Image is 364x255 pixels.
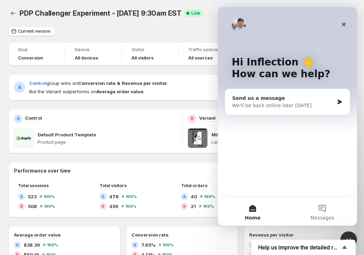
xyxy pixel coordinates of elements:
[212,140,350,145] p: Landing page
[19,9,182,17] span: PDP Challenger Experiment - [DATE] 9:30am EST
[134,243,136,247] h2: A
[181,183,207,188] span: Total orders
[249,231,294,238] h3: Revenue per visitor
[47,243,58,247] span: 100 %
[102,204,104,208] h2: B
[29,88,168,95] span: But the Variant outperforms on .
[191,193,197,200] span: 40
[183,194,186,199] h2: A
[132,55,153,61] h4: All visitors
[125,204,136,208] span: 100 %
[188,128,207,148] img: Milky1
[44,204,55,208] span: 100 %
[8,26,55,36] button: Current version
[340,231,357,248] iframe: Intercom live chat
[132,231,168,238] h3: Conversion rate
[122,80,167,86] strong: Revenue per visitor
[117,80,120,86] strong: &
[100,183,127,188] span: Total visitors
[102,194,104,199] h2: A
[212,131,226,138] p: Milky1
[20,204,23,208] h2: B
[258,243,349,252] button: Show survey - Help us improve the detailed report for A/B campaigns
[188,55,213,61] h4: All sources
[24,241,40,248] span: $38.39
[126,194,137,199] span: 100 %
[18,47,55,53] span: Goal
[18,29,50,34] span: Current version
[43,194,55,199] span: 100 %
[18,46,55,62] a: GoalConversion
[191,10,200,16] span: Live
[28,203,37,210] span: 508
[16,243,19,247] h2: A
[75,55,98,61] h4: All devices
[163,243,174,247] span: 100 %
[28,193,37,200] span: 523
[20,194,23,199] h2: A
[188,46,225,62] a: Traffic sourceAll sources
[204,194,215,199] span: 100 %
[29,80,168,86] span: group wins on .
[14,231,61,238] h3: Average order value
[183,204,186,208] h2: B
[25,114,42,121] p: Control
[8,8,18,18] button: Back
[191,203,196,210] span: 21
[78,80,116,86] strong: Conversion rate
[18,84,21,91] h2: A
[17,116,20,121] h2: A
[109,193,119,200] span: 478
[18,55,43,61] span: Conversion
[191,116,193,121] h2: B
[132,46,168,62] a: VisitorAll visitors
[258,244,340,251] span: Help us improve the detailed report for A/B campaigns
[18,183,49,188] span: Total sessions
[218,7,357,226] iframe: Intercom live chat
[14,167,350,174] h2: Performance over time
[188,47,225,53] span: Traffic source
[132,47,168,53] span: Visitor
[75,46,112,62] a: DeviceAll devices
[199,114,216,121] p: Variant
[75,47,112,53] span: Device
[96,89,143,94] strong: Average order value
[109,203,118,210] span: 459
[38,131,96,138] p: Default Product Template
[14,128,33,148] img: Default Product Template
[141,241,156,248] span: 7.65%
[203,204,214,208] span: 100 %
[38,140,176,145] p: Product page
[29,80,47,86] span: Control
